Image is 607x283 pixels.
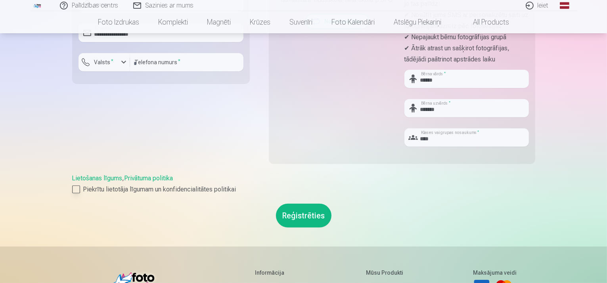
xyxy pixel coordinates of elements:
[72,174,535,194] div: ,
[72,185,535,194] label: Piekrītu lietotāja līgumam un konfidencialitātes politikai
[451,11,519,33] a: All products
[280,11,322,33] a: Suvenīri
[149,11,197,33] a: Komplekti
[404,32,529,43] p: ✔ Nepajaukt bērnu fotogrāfijas grupā
[473,269,517,277] h5: Maksājuma veidi
[197,11,240,33] a: Magnēti
[72,174,123,182] a: Lietošanas līgums
[384,11,451,33] a: Atslēgu piekariņi
[366,269,408,277] h5: Mūsu produkti
[124,174,173,182] a: Privātuma politika
[276,204,331,228] button: Reģistrēties
[322,11,384,33] a: Foto kalendāri
[240,11,280,33] a: Krūzes
[33,3,42,8] img: /fa1
[79,53,130,71] button: Valsts*
[91,58,117,66] label: Valsts
[255,269,301,277] h5: Informācija
[88,11,149,33] a: Foto izdrukas
[404,43,529,65] p: ✔ Ātrāk atrast un sašķirot fotogrāfijas, tādējādi paātrinot apstrādes laiku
